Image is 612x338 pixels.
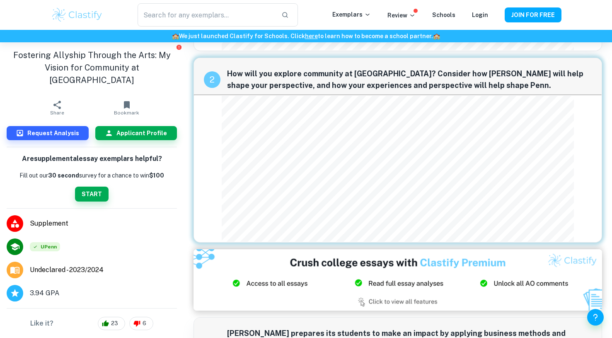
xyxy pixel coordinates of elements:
span: 🏫 [172,33,179,39]
img: Clastify logo [51,7,104,23]
button: Applicant Profile [95,126,177,140]
b: 30 second [48,172,79,179]
div: 23 [98,317,125,330]
span: UPenn [30,242,60,251]
span: Supplement [30,219,177,229]
span: 6 [138,319,151,328]
p: Exemplars [332,10,371,19]
button: Bookmark [92,96,162,119]
button: START [75,187,109,202]
span: 3.94 GPA [30,288,59,298]
span: Undeclared - 2023/2024 [30,265,104,275]
span: 🏫 [433,33,440,39]
img: Ad [194,249,602,311]
h6: Are supplemental essay exemplars helpful? [22,154,162,164]
h6: Applicant Profile [116,129,167,138]
a: Major and Application Year [30,265,110,275]
strong: $100 [149,172,164,179]
span: How will you explore community at [GEOGRAPHIC_DATA]? Consider how [PERSON_NAME] will help shape y... [227,68,592,91]
button: Share [22,96,92,119]
span: Bookmark [114,110,139,116]
h6: Like it? [30,319,53,328]
span: Share [50,110,64,116]
span: 23 [106,319,123,328]
p: Fill out our survey for a chance to win [19,171,164,180]
h1: Fostering Allyship Through the Arts: My Vision for Community at [GEOGRAPHIC_DATA] [7,49,177,86]
h6: We just launched Clastify for Schools. Click to learn how to become a school partner. [2,32,610,41]
button: Request Analysis [7,126,89,140]
a: Login [472,12,488,18]
a: Schools [432,12,455,18]
input: Search for any exemplars... [138,3,274,27]
p: Review [387,11,416,20]
h6: Request Analysis [27,129,79,138]
div: recipe [204,71,220,88]
a: here [305,33,318,39]
div: 6 [129,317,153,330]
div: Accepted: University of Pennsylvania [30,242,60,251]
button: JOIN FOR FREE [505,7,561,22]
button: Help and Feedback [587,309,604,326]
button: Report issue [176,44,182,50]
